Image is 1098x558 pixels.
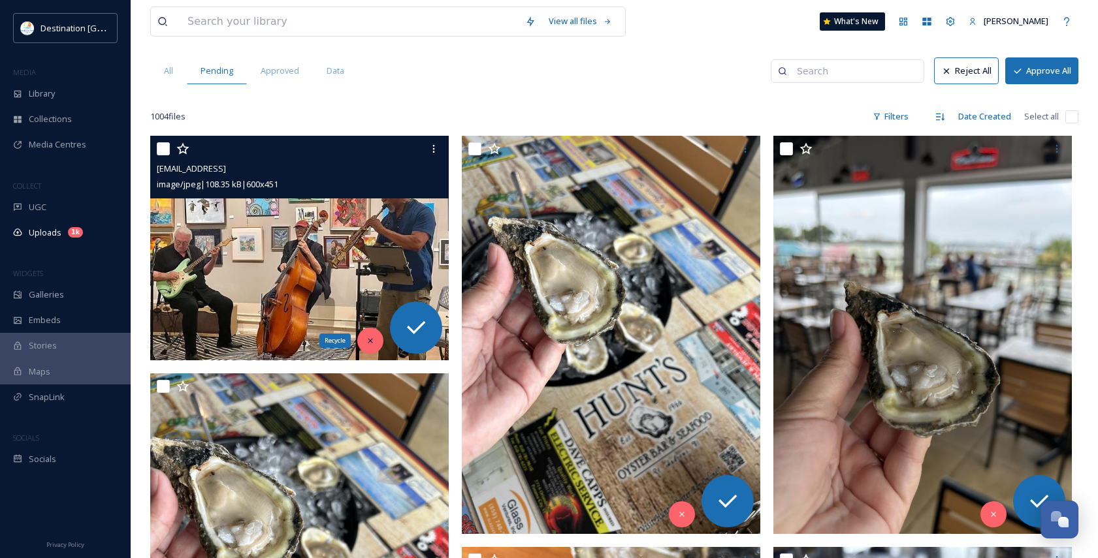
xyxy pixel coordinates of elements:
div: 1k [68,227,83,238]
span: Approved [261,65,299,77]
span: Maps [29,365,50,378]
span: Pending [201,65,233,77]
span: 1004 file s [150,110,186,123]
button: Open Chat [1041,501,1078,538]
span: image/jpeg | 108.35 kB | 600 x 451 [157,178,278,190]
div: Recycle [319,333,351,348]
span: Socials [29,453,56,465]
input: Search [790,58,917,84]
span: Data [327,65,344,77]
span: Uploads [29,226,61,239]
span: All [164,65,173,77]
span: SOCIALS [13,433,39,442]
a: What's New [820,12,885,31]
a: Privacy Policy [46,536,84,551]
a: View all files [542,8,619,34]
span: [EMAIL_ADDRESS] [157,163,226,174]
span: [PERSON_NAME] [984,15,1048,27]
img: ext_1753304564.391226_Social@destinationpanamacity.com-IMG_0930.jpeg [773,136,1072,533]
span: Stories [29,339,57,352]
span: MEDIA [13,67,36,77]
span: WIDGETS [13,268,43,278]
span: COLLECT [13,181,41,191]
span: Collections [29,113,72,125]
img: download.png [21,22,34,35]
div: Filters [866,104,915,129]
span: SnapLink [29,391,65,403]
a: [PERSON_NAME] [962,8,1055,34]
img: ext_1753589773.255644_galleryofart850@gmail.com-261F1B0A-AA14-47DB-B58C-777F925A563A.jpeg [150,136,449,360]
span: Privacy Policy [46,540,84,549]
span: UGC [29,201,46,213]
span: Embeds [29,314,61,326]
div: Date Created [952,104,1018,129]
span: Library [29,87,55,100]
button: Approve All [1005,57,1078,84]
span: Select all [1024,110,1059,123]
input: Search your library [181,7,519,36]
img: ext_1753304564.798487_Social@destinationpanamacity.com-IMG_0927.jpeg [462,136,760,533]
span: Galleries [29,288,64,301]
span: Destination [GEOGRAPHIC_DATA] [40,22,170,34]
span: Media Centres [29,138,86,151]
button: Reject All [934,57,999,84]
